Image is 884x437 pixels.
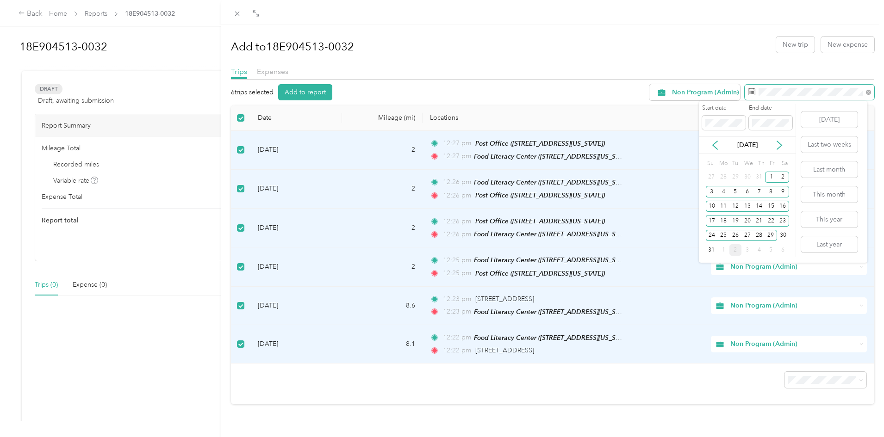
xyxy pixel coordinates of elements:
div: 28 [717,172,729,183]
div: 6 [741,186,753,197]
div: Su [706,157,715,170]
span: 12:27 pm [443,151,470,161]
div: Fr [768,157,777,170]
span: Post Office ([STREET_ADDRESS][US_STATE]) [475,217,605,225]
button: This year [801,211,858,228]
span: 12:22 pm [443,345,471,356]
td: [DATE] [250,131,342,170]
span: Food Literacy Center ([STREET_ADDRESS][US_STATE]) [474,153,633,160]
iframe: Everlance-gr Chat Button Frame [832,385,884,437]
span: Expenses [257,67,288,76]
p: [DATE] [728,140,767,150]
div: 14 [753,201,765,212]
td: 8.6 [342,287,423,325]
th: Locations [423,105,703,131]
button: Last two weeks [801,136,858,153]
td: 2 [342,131,423,170]
td: 2 [342,170,423,209]
div: 27 [741,230,753,241]
td: [DATE] [250,287,342,325]
div: 16 [777,201,789,212]
span: Food Literacy Center ([STREET_ADDRESS][US_STATE]) [474,308,633,316]
div: 4 [753,244,765,256]
div: 20 [741,215,753,227]
span: Post Office ([STREET_ADDRESS][US_STATE]) [475,140,605,147]
span: Food Literacy Center ([STREET_ADDRESS][US_STATE]) [474,178,633,186]
div: 8 [765,186,777,197]
div: 29 [765,230,777,241]
div: 15 [765,201,777,212]
div: 4 [717,186,729,197]
div: 5 [765,244,777,256]
span: 12:25 pm [443,268,471,278]
div: 5 [729,186,741,197]
span: Food Literacy Center ([STREET_ADDRESS][US_STATE]) [474,334,633,342]
button: Add to report [278,84,332,100]
td: [DATE] [250,209,342,247]
span: 12:27 pm [443,138,471,148]
div: 28 [753,230,765,241]
div: 3 [706,186,718,197]
div: 2 [777,172,789,183]
button: New trip [776,37,815,53]
div: 10 [706,201,718,212]
div: 13 [741,201,753,212]
div: 21 [753,215,765,227]
span: Non Program (Admin) [730,301,856,311]
div: 17 [706,215,718,227]
div: 9 [777,186,789,197]
div: 23 [777,215,789,227]
h1: Add to 18E904513-0032 [231,36,354,58]
th: Mileage (mi) [342,105,423,131]
span: Trips [231,67,247,76]
div: 2 [729,244,741,256]
div: 24 [706,230,718,241]
div: 12 [729,201,741,212]
div: 1 [765,172,777,183]
div: 26 [729,230,741,241]
div: 11 [717,201,729,212]
div: 31 [706,244,718,256]
span: Food Literacy Center ([STREET_ADDRESS][US_STATE]) [474,230,633,238]
p: 6 trips selected [231,87,274,97]
span: 12:25 pm [443,255,470,265]
span: 12:26 pm [443,216,471,227]
div: 3 [741,244,753,256]
div: 22 [765,215,777,227]
span: Non Program (Admin) [672,89,739,96]
span: [STREET_ADDRESS] [475,295,534,303]
div: 7 [753,186,765,197]
span: Post Office ([STREET_ADDRESS][US_STATE]) [475,191,605,199]
div: 19 [729,215,741,227]
th: Date [250,105,342,131]
div: We [743,157,753,170]
span: Non Program (Admin) [730,262,856,272]
span: 12:26 pm [443,229,470,240]
span: 12:23 pm [443,307,470,317]
td: 2 [342,209,423,247]
span: Food Literacy Center ([STREET_ADDRESS][US_STATE]) [474,256,633,264]
div: Sa [780,157,789,170]
button: This month [801,186,858,203]
div: 30 [741,172,753,183]
div: 6 [777,244,789,256]
td: [DATE] [250,325,342,363]
span: 12:26 pm [443,177,470,187]
div: 27 [706,172,718,183]
td: [DATE] [250,170,342,209]
span: 12:23 pm [443,294,471,304]
div: Tu [731,157,740,170]
button: Last year [801,236,858,252]
div: Mo [717,157,728,170]
button: Last month [801,161,858,178]
div: 18 [717,215,729,227]
label: End date [749,104,792,112]
span: Non Program (Admin) [730,339,856,349]
td: [DATE] [250,247,342,286]
div: 29 [729,172,741,183]
button: New expense [821,37,874,53]
td: 8.1 [342,325,423,363]
span: Post Office ([STREET_ADDRESS][US_STATE]) [475,270,605,277]
div: 31 [753,172,765,183]
div: Th [756,157,765,170]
